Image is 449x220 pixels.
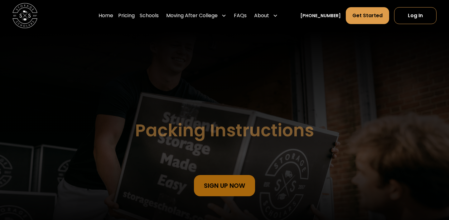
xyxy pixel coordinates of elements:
a: Log In [394,7,437,24]
img: Storage Scholars main logo [12,3,37,28]
div: About [254,12,269,19]
a: Schools [140,7,159,24]
div: sign Up Now [204,182,245,189]
div: About [252,7,280,24]
a: [PHONE_NUMBER] [300,12,341,19]
a: FAQs [234,7,247,24]
a: Get Started [346,7,389,24]
a: Pricing [118,7,135,24]
div: Moving After College [166,12,218,19]
a: home [12,3,37,28]
h1: Packing Instructions [135,121,314,140]
a: sign Up Now [194,175,255,196]
a: Home [99,7,113,24]
div: Moving After College [164,7,229,24]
